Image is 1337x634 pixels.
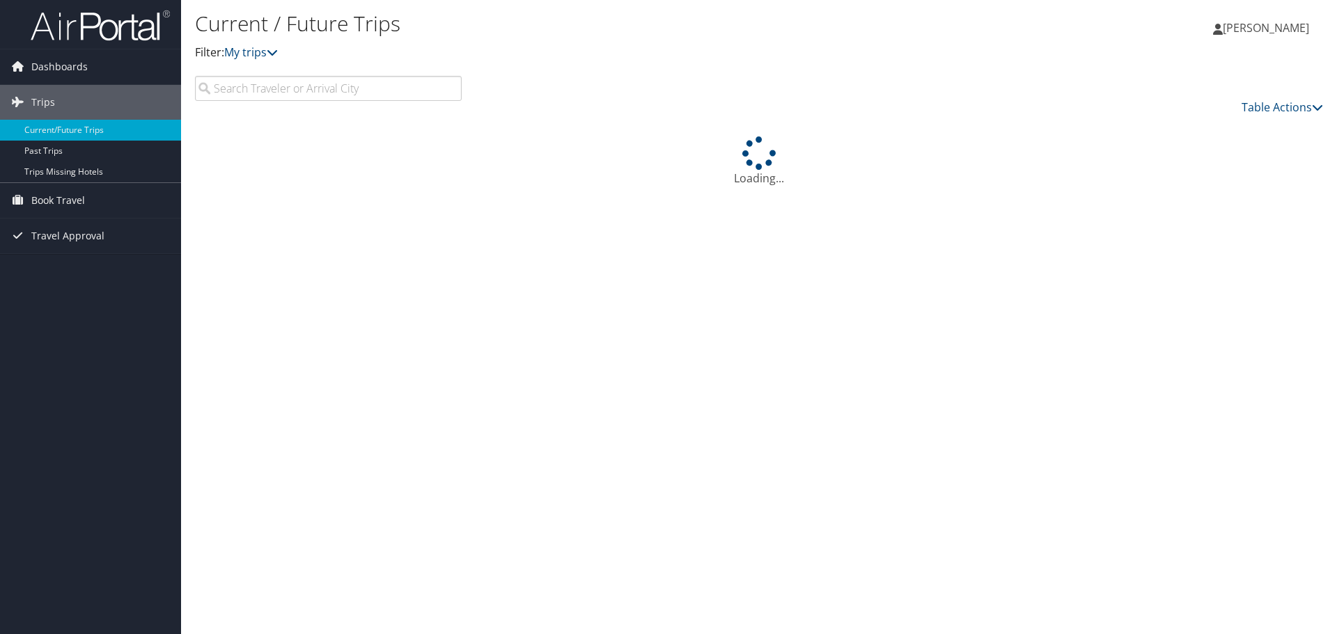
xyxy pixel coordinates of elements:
p: Filter: [195,44,947,62]
input: Search Traveler or Arrival City [195,76,462,101]
a: [PERSON_NAME] [1213,7,1323,49]
div: Loading... [195,136,1323,187]
a: Table Actions [1242,100,1323,115]
a: My trips [224,45,278,60]
img: airportal-logo.png [31,9,170,42]
span: Travel Approval [31,219,104,253]
span: Trips [31,85,55,120]
span: Book Travel [31,183,85,218]
h1: Current / Future Trips [195,9,947,38]
span: [PERSON_NAME] [1223,20,1309,35]
span: Dashboards [31,49,88,84]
